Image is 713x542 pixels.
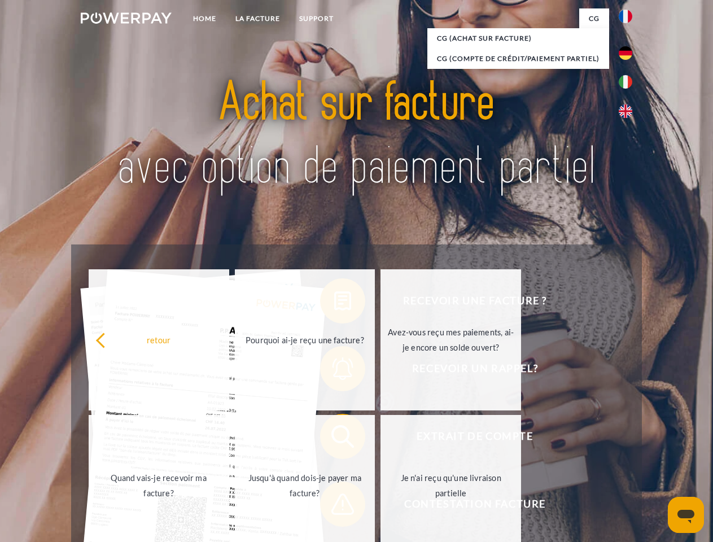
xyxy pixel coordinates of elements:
[427,49,609,69] a: CG (Compte de crédit/paiement partiel)
[427,28,609,49] a: CG (achat sur facture)
[387,470,514,501] div: Je n'ai reçu qu'une livraison partielle
[242,332,369,347] div: Pourquoi ai-je reçu une facture?
[619,104,632,118] img: en
[242,470,369,501] div: Jusqu'à quand dois-je payer ma facture?
[619,46,632,60] img: de
[579,8,609,29] a: CG
[95,470,222,501] div: Quand vais-je recevoir ma facture?
[183,8,226,29] a: Home
[226,8,290,29] a: LA FACTURE
[619,10,632,23] img: fr
[619,75,632,89] img: it
[95,332,222,347] div: retour
[108,54,605,216] img: title-powerpay_fr.svg
[81,12,172,24] img: logo-powerpay-white.svg
[387,325,514,355] div: Avez-vous reçu mes paiements, ai-je encore un solde ouvert?
[290,8,343,29] a: Support
[380,269,521,410] a: Avez-vous reçu mes paiements, ai-je encore un solde ouvert?
[668,497,704,533] iframe: Bouton de lancement de la fenêtre de messagerie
